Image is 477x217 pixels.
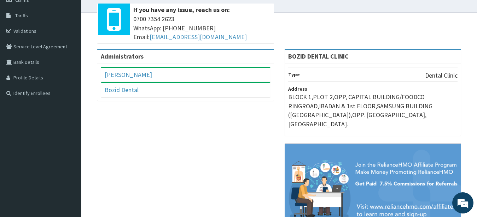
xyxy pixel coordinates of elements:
[13,35,29,53] img: d_794563401_company_1708531726252_794563401
[133,6,230,14] b: If you have any issue, reach us on:
[150,33,247,41] a: [EMAIL_ADDRESS][DOMAIN_NAME]
[101,52,144,60] b: Administrators
[4,143,135,168] textarea: Type your message and hit 'Enter'
[133,14,271,42] span: 0700 7354 2623 WhatsApp: [PHONE_NUMBER] Email:
[425,71,458,80] p: Dental Clinic
[41,64,98,135] span: We're online!
[288,86,307,92] b: Address
[116,4,133,20] div: Minimize live chat window
[15,12,28,19] span: Tariffs
[37,40,119,49] div: Chat with us now
[288,52,349,60] strong: BOZID DENTAL CLINIC
[288,71,300,78] b: Type
[288,92,458,129] p: BLOCK 1,PLOT 2,OPP, CAPITAL BUILDING/FOODCO RINGROAD,IBADAN & 1st FLOOR,SAMSUNG BUILDING ([GEOGRA...
[105,71,152,79] a: [PERSON_NAME]
[105,86,139,94] a: Bozid Dental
